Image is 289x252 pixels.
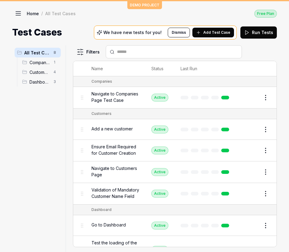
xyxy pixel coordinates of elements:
div: Customers [91,111,112,116]
button: Run Tests [240,26,277,39]
tr: Go to DashboardActive [73,215,277,236]
span: Dashboard [29,79,50,85]
div: Active [151,222,168,230]
tr: Ensure Email Required for Customer CreationActive [73,140,277,161]
div: / [41,10,43,16]
div: Active [151,126,168,133]
th: Status [145,61,174,76]
span: 8 [51,49,58,56]
div: Active [151,94,168,102]
tr: Validation of Mandatory Customer Name FieldActive [73,183,277,205]
a: Home [27,10,39,16]
div: Drag to reorderCustomers4 [20,67,61,77]
tr: Add a new customerActive [73,119,277,140]
button: Dismiss [168,28,190,37]
span: Go to Dashboard [91,222,126,228]
tr: Navigate to Companies Page Test CaseActive [73,87,277,109]
div: Active [151,190,168,198]
span: Validation of Mandatory Customer Name Field [91,187,139,199]
span: 4 [51,68,58,76]
button: Free Plan [254,9,277,18]
p: We have new tests for you! [103,30,162,35]
div: Drag to reorderCompanies1 [20,57,61,67]
div: Dashboard [91,207,112,212]
span: Ensure Email Required for Customer Creation [91,143,139,156]
span: Companies [29,59,50,66]
div: Active [151,168,168,176]
span: 3 [51,78,58,85]
div: Free Plan [254,10,277,18]
span: 1 [51,59,58,66]
span: Add a new customer [91,126,133,132]
div: Active [151,147,168,154]
span: Add Test Case [203,30,230,35]
div: Drag to reorderDashboard3 [20,77,61,87]
span: Customers [29,69,50,75]
span: Navigate to Companies Page Test Case [91,91,139,103]
h1: Test Cases [12,26,62,39]
div: All Test Cases [45,10,76,16]
span: All Test Cases [24,50,50,56]
tr: Navigate to Customers PageActive [73,161,277,183]
th: Last Run [174,61,238,76]
th: Name [85,61,145,76]
span: Navigate to Customers Page [91,165,139,178]
button: Filters [73,46,103,58]
div: Companies [91,79,112,84]
button: Add Test Case [192,28,234,37]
